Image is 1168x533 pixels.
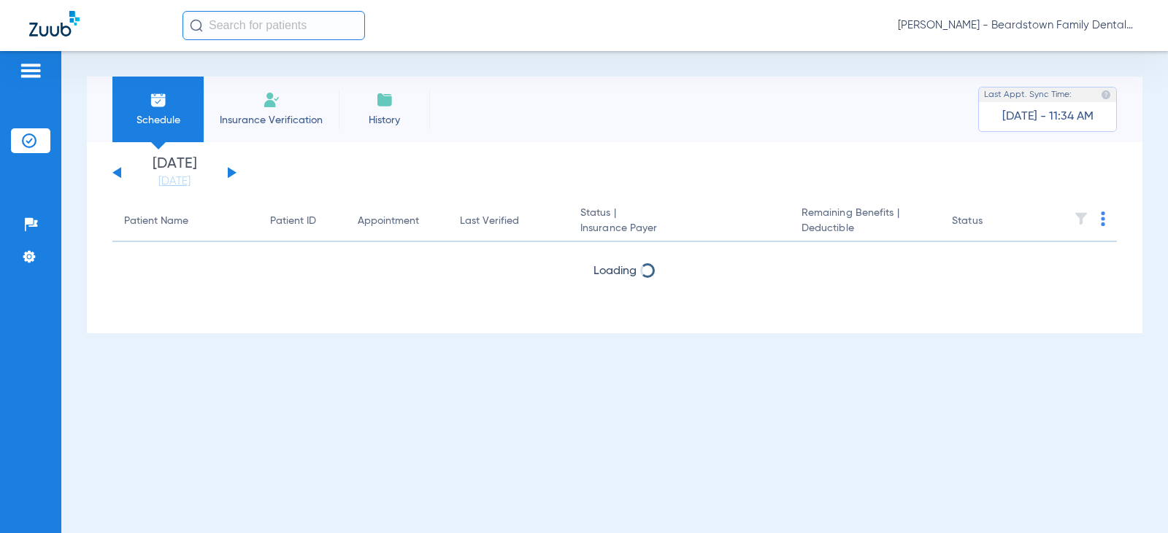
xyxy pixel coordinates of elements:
span: Last Appt. Sync Time: [984,87,1072,102]
span: Deductible [802,221,929,236]
img: last sync help info [1101,90,1111,100]
span: Insurance Payer [580,221,778,236]
th: Status | [569,201,790,242]
span: History [350,113,419,128]
input: Search for patients [182,11,365,40]
img: group-dot-blue.svg [1101,211,1105,226]
img: filter.svg [1074,211,1088,226]
div: Appointment [358,214,437,229]
img: Manual Insurance Verification [263,91,280,109]
img: hamburger-icon [19,62,42,79]
span: Loading [593,265,637,277]
li: [DATE] [131,157,218,189]
div: Appointment [358,214,419,229]
span: Schedule [123,113,193,128]
div: Patient Name [124,214,188,229]
th: Remaining Benefits | [790,201,940,242]
img: Search Icon [190,19,203,32]
div: Patient ID [270,214,334,229]
span: [PERSON_NAME] - Beardstown Family Dental [898,18,1139,33]
th: Status [940,201,1039,242]
img: History [376,91,393,109]
span: [DATE] - 11:34 AM [1002,109,1094,124]
img: Schedule [150,91,167,109]
a: [DATE] [131,174,218,189]
div: Last Verified [460,214,519,229]
div: Last Verified [460,214,557,229]
span: Insurance Verification [215,113,328,128]
div: Patient ID [270,214,316,229]
div: Patient Name [124,214,247,229]
img: Zuub Logo [29,11,80,36]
